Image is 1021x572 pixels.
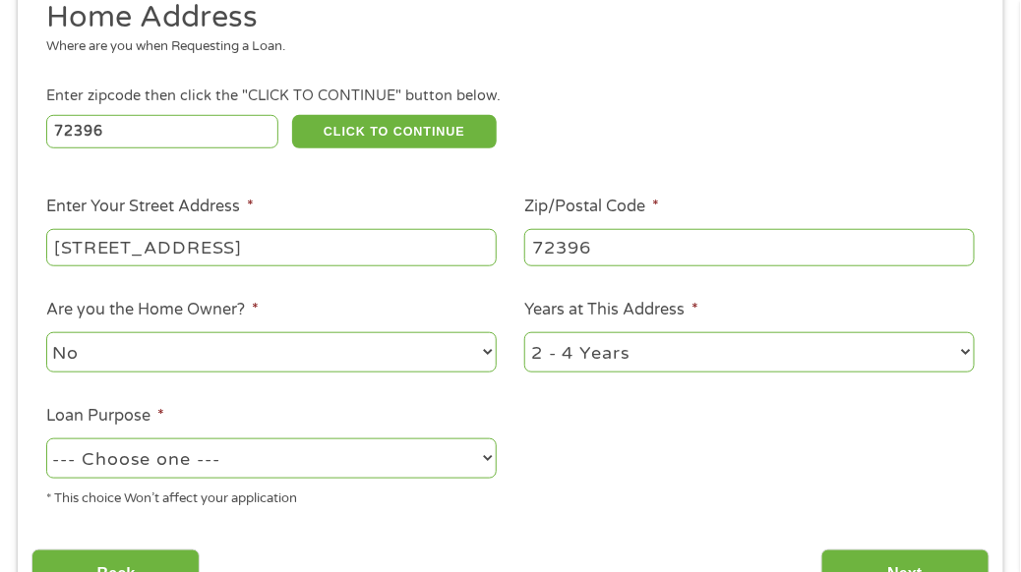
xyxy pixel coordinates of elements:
label: Loan Purpose [46,406,164,427]
div: * This choice Won’t affect your application [46,482,497,508]
button: CLICK TO CONTINUE [292,115,496,148]
label: Zip/Postal Code [524,197,659,217]
div: Where are you when Requesting a Loan. [46,37,961,57]
label: Enter Your Street Address [46,197,254,217]
input: Enter Zipcode (e.g 01510) [46,115,278,148]
label: Are you the Home Owner? [46,300,259,320]
input: 1 Main Street [46,229,497,266]
div: Enter zipcode then click the "CLICK TO CONTINUE" button below. [46,86,975,107]
label: Years at This Address [524,300,698,320]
